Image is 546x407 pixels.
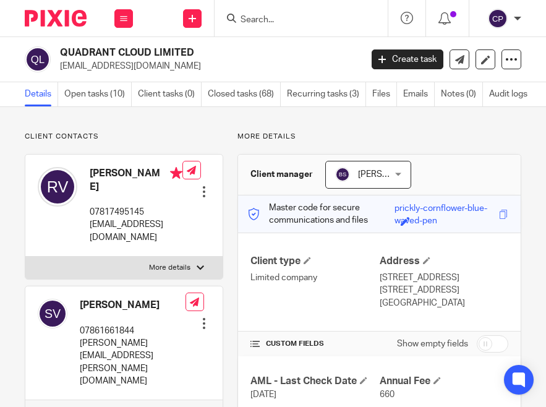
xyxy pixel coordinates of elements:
[25,46,51,72] img: svg%3E
[138,82,202,106] a: Client tasks (0)
[358,170,426,179] span: [PERSON_NAME]
[335,167,350,182] img: svg%3E
[250,168,313,181] h3: Client manager
[208,82,281,106] a: Closed tasks (68)
[239,15,351,26] input: Search
[380,255,508,268] h4: Address
[60,60,353,72] p: [EMAIL_ADDRESS][DOMAIN_NAME]
[488,9,508,28] img: svg%3E
[372,49,443,69] a: Create task
[372,82,397,106] a: Files
[38,299,67,328] img: svg%3E
[149,263,190,273] p: More details
[380,272,508,284] p: [STREET_ADDRESS]
[90,218,182,244] p: [EMAIL_ADDRESS][DOMAIN_NAME]
[80,337,186,387] p: [PERSON_NAME][EMAIL_ADDRESS][PERSON_NAME][DOMAIN_NAME]
[380,390,395,399] span: 660
[250,272,379,284] p: Limited company
[250,255,379,268] h4: Client type
[80,325,186,337] p: 07861661844
[287,82,366,106] a: Recurring tasks (3)
[25,82,58,106] a: Details
[170,167,182,179] i: Primary
[80,299,186,312] h4: [PERSON_NAME]
[90,206,182,218] p: 07817495145
[250,390,276,399] span: [DATE]
[237,132,521,142] p: More details
[489,82,534,106] a: Audit logs
[397,338,468,350] label: Show empty fields
[25,132,223,142] p: Client contacts
[380,375,508,388] h4: Annual Fee
[247,202,395,227] p: Master code for secure communications and files
[380,297,508,309] p: [GEOGRAPHIC_DATA]
[250,339,379,349] h4: CUSTOM FIELDS
[380,284,508,296] p: [STREET_ADDRESS]
[60,46,294,59] h2: QUADRANT CLOUD LIMITED
[395,202,496,216] div: prickly-cornflower-blue-waved-pen
[64,82,132,106] a: Open tasks (10)
[441,82,483,106] a: Notes (0)
[250,375,379,388] h4: AML - Last Check Date
[90,167,182,194] h4: [PERSON_NAME]
[403,82,435,106] a: Emails
[25,10,87,27] img: Pixie
[38,167,77,207] img: svg%3E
